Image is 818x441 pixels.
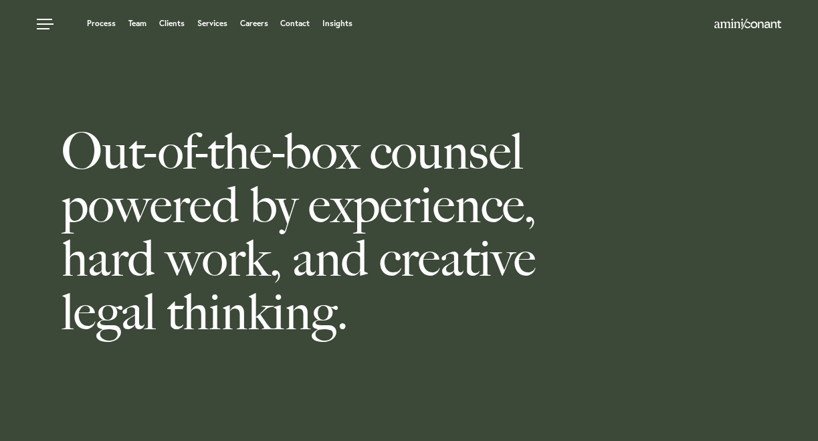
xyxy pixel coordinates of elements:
a: Careers [240,19,268,27]
a: Home [714,19,781,30]
a: Clients [159,19,185,27]
a: Contact [280,19,310,27]
img: Amini & Conant [714,19,781,29]
a: Process [87,19,116,27]
a: Insights [322,19,352,27]
a: Team [128,19,146,27]
a: Services [197,19,227,27]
